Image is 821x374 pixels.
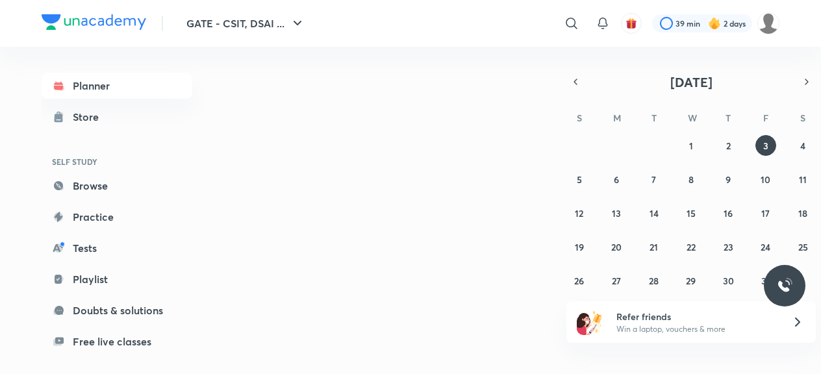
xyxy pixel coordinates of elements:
[726,112,731,124] abbr: Thursday
[625,18,637,29] img: avatar
[585,73,798,91] button: [DATE]
[755,270,776,291] button: October 31, 2025
[42,173,192,199] a: Browse
[644,236,664,257] button: October 21, 2025
[718,236,739,257] button: October 23, 2025
[42,329,192,355] a: Free live classes
[755,169,776,190] button: October 10, 2025
[612,275,621,287] abbr: October 27, 2025
[763,140,768,152] abbr: October 3, 2025
[577,173,582,186] abbr: October 5, 2025
[611,241,622,253] abbr: October 20, 2025
[777,278,792,293] img: ttu
[686,275,696,287] abbr: October 29, 2025
[616,310,776,323] h6: Refer friends
[670,73,713,91] span: [DATE]
[577,309,603,335] img: referral
[616,323,776,335] p: Win a laptop, vouchers & more
[718,135,739,156] button: October 2, 2025
[651,112,657,124] abbr: Tuesday
[42,151,192,173] h6: SELF STUDY
[42,266,192,292] a: Playlist
[650,241,658,253] abbr: October 21, 2025
[575,207,583,219] abbr: October 12, 2025
[621,13,642,34] button: avatar
[718,270,739,291] button: October 30, 2025
[798,207,807,219] abbr: October 18, 2025
[42,14,146,33] a: Company Logo
[569,169,590,190] button: October 5, 2025
[761,275,770,287] abbr: October 31, 2025
[681,169,701,190] button: October 8, 2025
[723,275,734,287] abbr: October 30, 2025
[606,236,627,257] button: October 20, 2025
[606,169,627,190] button: October 6, 2025
[757,12,779,34] img: ABHINAV PANWAR
[649,275,659,287] abbr: October 28, 2025
[681,270,701,291] button: October 29, 2025
[800,140,805,152] abbr: October 4, 2025
[613,112,621,124] abbr: Monday
[718,203,739,223] button: October 16, 2025
[761,241,770,253] abbr: October 24, 2025
[792,169,813,190] button: October 11, 2025
[792,203,813,223] button: October 18, 2025
[42,104,192,130] a: Store
[761,173,770,186] abbr: October 10, 2025
[792,135,813,156] button: October 4, 2025
[718,169,739,190] button: October 9, 2025
[681,203,701,223] button: October 15, 2025
[681,236,701,257] button: October 22, 2025
[650,207,659,219] abbr: October 14, 2025
[687,207,696,219] abbr: October 15, 2025
[726,173,731,186] abbr: October 9, 2025
[800,112,805,124] abbr: Saturday
[644,203,664,223] button: October 14, 2025
[612,207,621,219] abbr: October 13, 2025
[687,241,696,253] abbr: October 22, 2025
[606,203,627,223] button: October 13, 2025
[574,275,584,287] abbr: October 26, 2025
[575,241,584,253] abbr: October 19, 2025
[755,203,776,223] button: October 17, 2025
[42,297,192,323] a: Doubts & solutions
[606,270,627,291] button: October 27, 2025
[651,173,656,186] abbr: October 7, 2025
[644,270,664,291] button: October 28, 2025
[708,17,721,30] img: streak
[42,73,192,99] a: Planner
[569,203,590,223] button: October 12, 2025
[569,236,590,257] button: October 19, 2025
[42,14,146,30] img: Company Logo
[681,135,701,156] button: October 1, 2025
[569,270,590,291] button: October 26, 2025
[792,236,813,257] button: October 25, 2025
[688,173,694,186] abbr: October 8, 2025
[755,135,776,156] button: October 3, 2025
[42,204,192,230] a: Practice
[724,207,733,219] abbr: October 16, 2025
[179,10,313,36] button: GATE - CSIT, DSAI ...
[799,173,807,186] abbr: October 11, 2025
[577,112,582,124] abbr: Sunday
[761,207,770,219] abbr: October 17, 2025
[755,236,776,257] button: October 24, 2025
[689,140,693,152] abbr: October 1, 2025
[763,112,768,124] abbr: Friday
[73,109,107,125] div: Store
[798,241,808,253] abbr: October 25, 2025
[644,169,664,190] button: October 7, 2025
[614,173,619,186] abbr: October 6, 2025
[724,241,733,253] abbr: October 23, 2025
[688,112,697,124] abbr: Wednesday
[726,140,731,152] abbr: October 2, 2025
[42,235,192,261] a: Tests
